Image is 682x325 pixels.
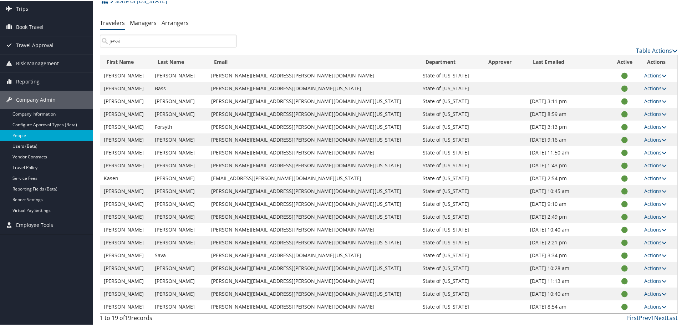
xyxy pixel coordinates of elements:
td: [PERSON_NAME] [151,158,208,171]
th: Department: activate to sort column ascending [419,55,482,68]
td: [PERSON_NAME][EMAIL_ADDRESS][PERSON_NAME][DOMAIN_NAME][US_STATE] [208,261,419,274]
a: Table Actions [636,46,678,54]
th: Actions [641,55,677,68]
td: [PERSON_NAME][EMAIL_ADDRESS][PERSON_NAME][DOMAIN_NAME][US_STATE] [208,107,419,120]
td: [PERSON_NAME] [100,300,151,313]
td: State of [US_STATE] [419,146,482,158]
td: [PERSON_NAME] [151,184,208,197]
th: Approver [482,55,526,68]
td: [PERSON_NAME] [100,107,151,120]
td: [DATE] 2:21 pm [526,235,609,248]
td: Forsyth [151,120,208,133]
a: Travelers [100,18,125,26]
td: [DATE] 2:54 pm [526,171,609,184]
span: Book Travel [16,17,44,35]
td: [PERSON_NAME] [100,261,151,274]
td: [PERSON_NAME] [100,210,151,223]
td: [PERSON_NAME][EMAIL_ADDRESS][DOMAIN_NAME][US_STATE] [208,81,419,94]
td: Kasen [100,171,151,184]
a: Last [667,313,678,321]
a: Actions [644,110,667,117]
td: State of [US_STATE] [419,184,482,197]
a: Actions [644,290,667,296]
td: [PERSON_NAME] [151,274,208,287]
td: [PERSON_NAME][EMAIL_ADDRESS][PERSON_NAME][DOMAIN_NAME] [208,68,419,81]
span: Travel Approval [16,36,54,54]
td: Sava [151,248,208,261]
a: Actions [644,161,667,168]
a: Actions [644,187,667,194]
td: [EMAIL_ADDRESS][PERSON_NAME][DOMAIN_NAME][US_STATE] [208,171,419,184]
td: [PERSON_NAME] [151,287,208,300]
td: State of [US_STATE] [419,248,482,261]
td: [PERSON_NAME][EMAIL_ADDRESS][PERSON_NAME][DOMAIN_NAME][US_STATE] [208,235,419,248]
td: [PERSON_NAME] [151,68,208,81]
td: [PERSON_NAME] [100,158,151,171]
td: [PERSON_NAME] [100,223,151,235]
td: [DATE] 11:13 am [526,274,609,287]
a: Actions [644,238,667,245]
td: [DATE] 3:11 pm [526,94,609,107]
td: [PERSON_NAME][EMAIL_ADDRESS][PERSON_NAME][DOMAIN_NAME][US_STATE] [208,210,419,223]
td: [PERSON_NAME] [100,235,151,248]
a: Actions [644,225,667,232]
td: [PERSON_NAME] [151,133,208,146]
td: State of [US_STATE] [419,107,482,120]
td: [PERSON_NAME] [100,120,151,133]
a: Actions [644,123,667,130]
th: Last Emailed: activate to sort column ascending [526,55,609,68]
td: [PERSON_NAME] [100,184,151,197]
a: Actions [644,264,667,271]
a: Arrangers [162,18,189,26]
td: State of [US_STATE] [419,235,482,248]
td: [PERSON_NAME] [100,146,151,158]
td: Bass [151,81,208,94]
td: State of [US_STATE] [419,261,482,274]
th: Active: activate to sort column ascending [609,55,641,68]
td: [PERSON_NAME][EMAIL_ADDRESS][PERSON_NAME][DOMAIN_NAME][US_STATE] [208,94,419,107]
td: [PERSON_NAME][EMAIL_ADDRESS][PERSON_NAME][DOMAIN_NAME][US_STATE] [208,197,419,210]
td: [DATE] 1:43 pm [526,158,609,171]
td: State of [US_STATE] [419,210,482,223]
td: [PERSON_NAME][EMAIL_ADDRESS][PERSON_NAME][DOMAIN_NAME][US_STATE] [208,287,419,300]
td: [PERSON_NAME][EMAIL_ADDRESS][PERSON_NAME][DOMAIN_NAME][US_STATE] [208,158,419,171]
td: [PERSON_NAME][EMAIL_ADDRESS][PERSON_NAME][DOMAIN_NAME] [208,274,419,287]
td: [PERSON_NAME] [151,300,208,313]
a: Actions [644,136,667,142]
td: [PERSON_NAME] [151,171,208,184]
td: State of [US_STATE] [419,158,482,171]
a: Actions [644,200,667,207]
td: [DATE] 9:10 am [526,197,609,210]
span: Company Admin [16,90,56,108]
td: [DATE] 8:59 am [526,107,609,120]
input: Search [100,34,236,47]
td: State of [US_STATE] [419,274,482,287]
a: Next [654,313,667,321]
th: Email: activate to sort column ascending [208,55,419,68]
td: State of [US_STATE] [419,133,482,146]
td: State of [US_STATE] [419,94,482,107]
td: [PERSON_NAME] [151,197,208,210]
a: Actions [644,148,667,155]
a: Actions [644,213,667,219]
td: [PERSON_NAME][EMAIL_ADDRESS][PERSON_NAME][DOMAIN_NAME][US_STATE] [208,120,419,133]
td: [PERSON_NAME] [100,197,151,210]
td: [PERSON_NAME] [100,287,151,300]
td: [PERSON_NAME] [100,94,151,107]
td: [DATE] 3:34 pm [526,248,609,261]
td: [DATE] 11:50 am [526,146,609,158]
a: Actions [644,71,667,78]
td: [PERSON_NAME][EMAIL_ADDRESS][PERSON_NAME][DOMAIN_NAME][US_STATE] [208,133,419,146]
a: Actions [644,84,667,91]
td: [PERSON_NAME] [151,94,208,107]
td: [PERSON_NAME] [151,223,208,235]
td: State of [US_STATE] [419,300,482,313]
td: [DATE] 10:40 am [526,287,609,300]
a: Actions [644,251,667,258]
a: 1 [651,313,654,321]
td: [DATE] 10:45 am [526,184,609,197]
td: [PERSON_NAME] [151,107,208,120]
td: [PERSON_NAME] [100,81,151,94]
th: Last Name: activate to sort column descending [151,55,208,68]
td: State of [US_STATE] [419,81,482,94]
